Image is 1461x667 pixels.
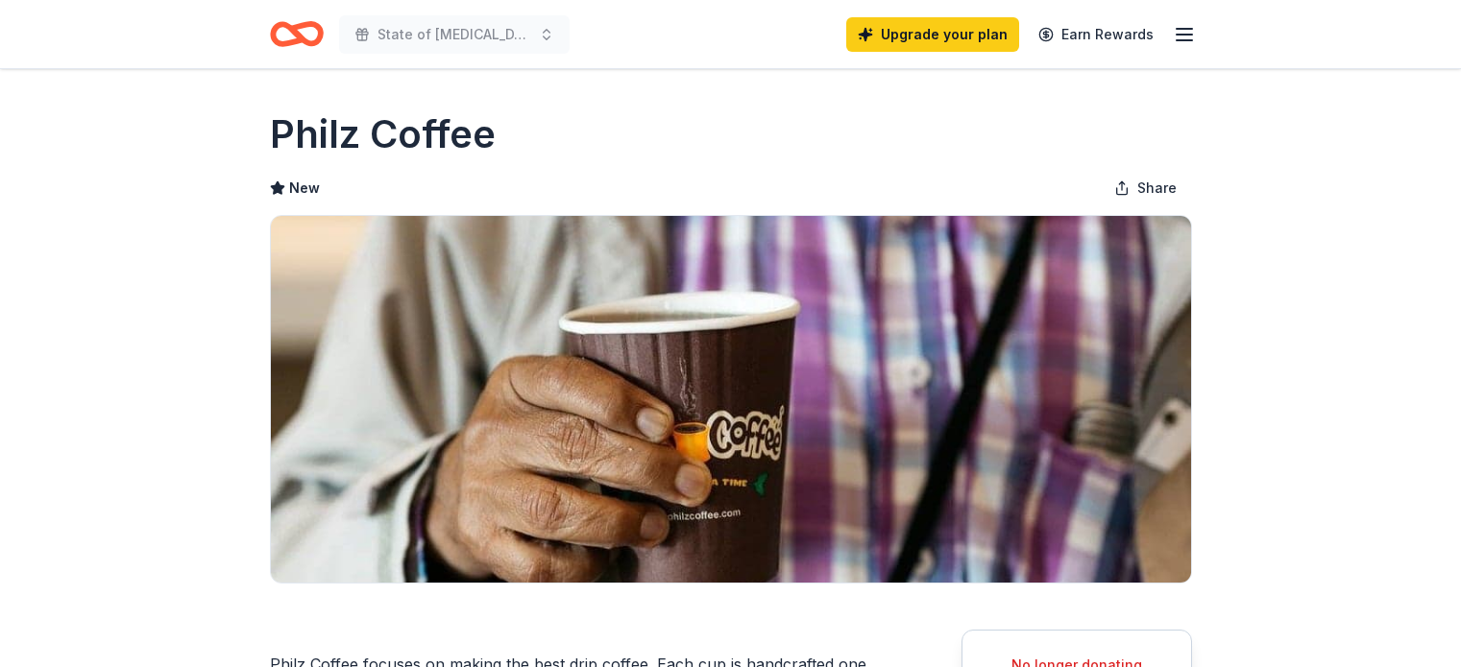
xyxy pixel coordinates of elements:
a: Home [270,12,324,57]
h1: Philz Coffee [270,107,496,161]
img: Image for Philz Coffee [271,216,1191,583]
button: State of [MEDICAL_DATA] [339,15,570,54]
a: Earn Rewards [1027,17,1165,52]
span: New [289,177,320,200]
a: Upgrade your plan [846,17,1019,52]
span: State of [MEDICAL_DATA] [377,23,531,46]
button: Share [1099,169,1192,207]
span: Share [1137,177,1177,200]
